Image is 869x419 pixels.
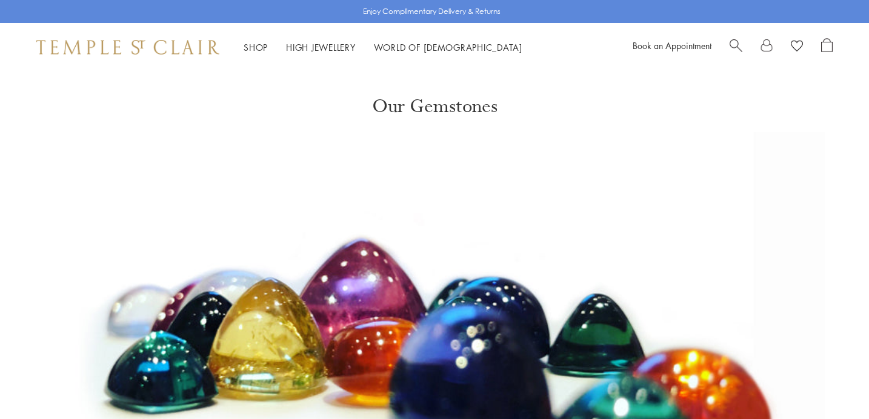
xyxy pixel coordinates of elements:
a: Open Shopping Bag [821,38,833,56]
p: Enjoy Complimentary Delivery & Returns [363,5,501,18]
a: View Wishlist [791,38,803,56]
nav: Main navigation [244,40,522,55]
a: Search [730,38,742,56]
a: World of [DEMOGRAPHIC_DATA]World of [DEMOGRAPHIC_DATA] [374,41,522,53]
h1: Our Gemstones [372,71,498,117]
iframe: Gorgias live chat messenger [808,362,857,407]
img: Temple St. Clair [36,40,219,54]
a: ShopShop [244,41,268,53]
a: High JewelleryHigh Jewellery [286,41,356,53]
a: Book an Appointment [633,39,711,51]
